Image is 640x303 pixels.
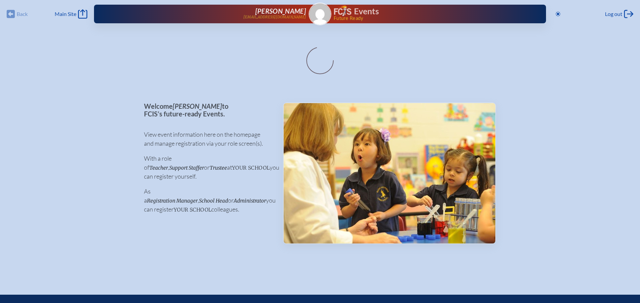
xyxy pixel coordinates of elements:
[284,103,495,243] img: Events
[605,11,622,17] span: Log out
[147,198,198,204] span: Registration Manager
[210,165,227,171] span: Trustee
[144,130,272,148] p: View event information here on the homepage and manage registration via your role screen(s).
[144,102,272,117] p: Welcome to FCIS’s future-ready Events.
[55,11,76,17] span: Main Site
[234,198,266,204] span: Administrator
[232,165,270,171] span: your school
[169,165,204,171] span: Support Staffer
[255,7,306,15] span: [PERSON_NAME]
[173,102,222,110] span: [PERSON_NAME]
[199,198,228,204] span: School Head
[243,15,306,19] p: [EMAIL_ADDRESS][DOMAIN_NAME]
[309,3,331,25] img: Gravatar
[55,9,87,19] a: Main Site
[174,207,211,213] span: your school
[115,7,306,21] a: [PERSON_NAME][EMAIL_ADDRESS][DOMAIN_NAME]
[334,5,525,21] div: FCIS Events — Future ready
[144,154,272,181] p: With a role of , or at you can register yourself.
[149,165,168,171] span: Teacher
[144,187,272,214] p: As a , or you can register colleagues.
[309,3,331,25] a: Gravatar
[334,16,525,21] span: Future Ready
